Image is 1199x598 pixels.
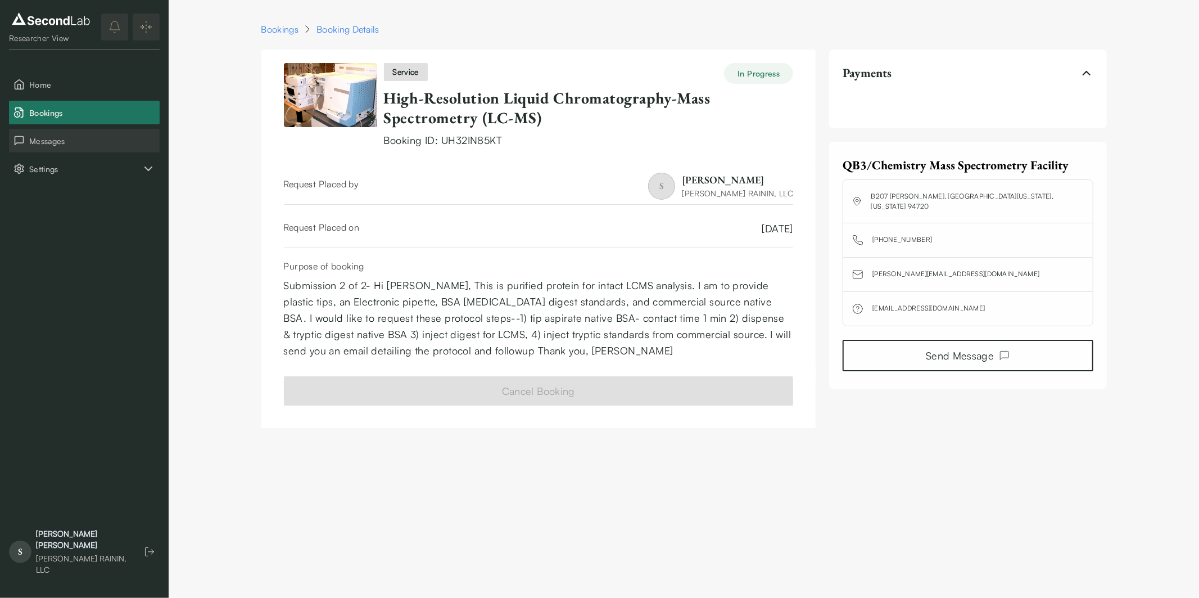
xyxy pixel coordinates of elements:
a: [PERSON_NAME][EMAIL_ADDRESS][DOMAIN_NAME] [872,269,1039,280]
div: High-Resolution Liquid Chromatography-Mass Spectrometry (LC-MS) [384,88,794,128]
div: Settings sub items [9,157,160,181]
span: UH32IN85KT [441,134,503,146]
span: Bookings [29,107,155,119]
img: logo [9,10,93,28]
span: S [648,173,675,200]
div: Request Placed by [284,177,359,200]
a: B207 [PERSON_NAME], [GEOGRAPHIC_DATA][US_STATE], [US_STATE] 94720 [871,191,1084,212]
button: notifications [101,14,128,41]
button: Expand/Collapse sidebar [133,14,160,41]
button: Payments [843,59,1093,88]
a: Send Message [843,340,1093,371]
button: Messages [9,129,160,152]
div: In Progress [724,63,793,84]
span: Messages [29,135,155,147]
button: Home [9,73,160,96]
div: Booking ID: [384,133,794,148]
span: [DATE] [762,221,793,237]
div: Purpose of booking [284,259,794,273]
div: service [384,63,428,81]
img: High-Resolution Liquid Chromatography-Mass Spectrometry (LC-MS) [284,63,377,127]
button: Bookings [9,101,160,124]
span: QB3/Chemistry Mass Spectrometry Facility [843,157,1069,173]
a: S[PERSON_NAME][PERSON_NAME] RAININ, LLC [648,173,793,200]
div: [PERSON_NAME] RAININ, LLC [682,187,793,199]
div: [PERSON_NAME] [682,173,793,187]
a: [EMAIL_ADDRESS][DOMAIN_NAME] [872,303,985,314]
span: Home [29,79,155,91]
a: View item [284,63,377,148]
div: Booking Details [316,23,379,36]
div: Researcher View [9,33,93,44]
a: [PHONE_NUMBER] [872,235,932,246]
div: Request Placed on [284,221,360,237]
span: Payments [843,65,892,81]
a: Bookings [261,23,299,36]
span: Settings [29,163,142,175]
div: Payments [843,88,1093,110]
a: High-Resolution Liquid Chromatography-Mass Spectrometry (LC-MS) [384,88,711,128]
button: Settings [9,157,160,181]
div: Submission 2 of 2- Hi [PERSON_NAME], This is purified protein for intact LCMS analysis. I am to p... [284,277,794,358]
